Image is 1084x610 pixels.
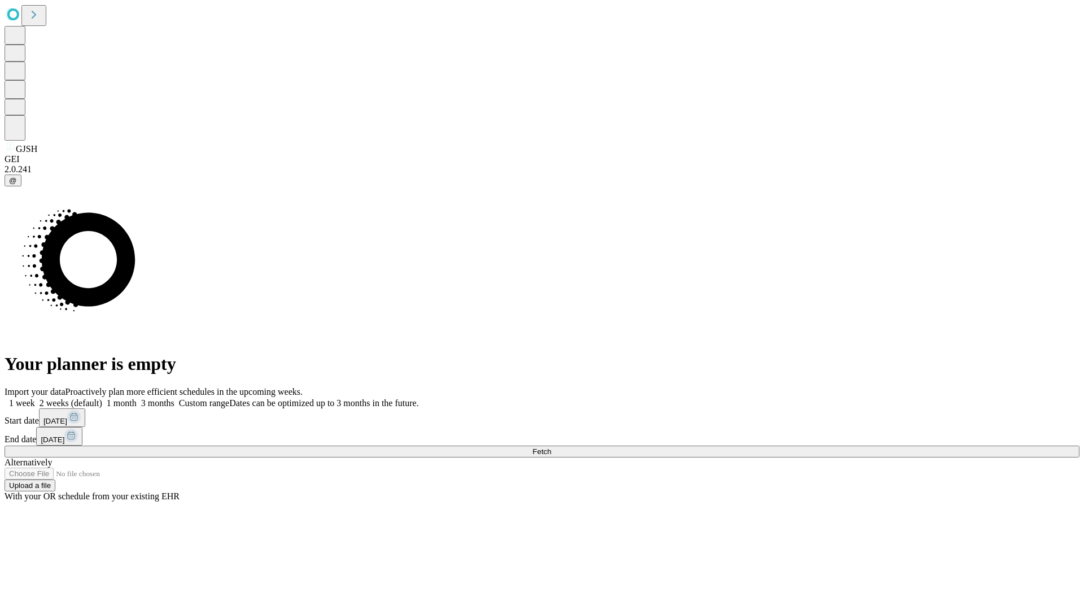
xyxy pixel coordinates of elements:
div: Start date [5,408,1079,427]
span: @ [9,176,17,185]
span: Alternatively [5,457,52,467]
span: 3 months [141,398,174,408]
span: [DATE] [43,417,67,425]
span: Fetch [532,447,551,456]
button: Fetch [5,446,1079,457]
div: GEI [5,154,1079,164]
div: End date [5,427,1079,446]
span: Import your data [5,387,65,396]
span: [DATE] [41,435,64,444]
span: Dates can be optimized up to 3 months in the future. [229,398,418,408]
div: 2.0.241 [5,164,1079,175]
button: Upload a file [5,480,55,491]
span: GJSH [16,144,37,154]
span: Custom range [179,398,229,408]
button: [DATE] [39,408,85,427]
button: @ [5,175,21,186]
button: [DATE] [36,427,82,446]
span: 1 month [107,398,137,408]
span: Proactively plan more efficient schedules in the upcoming weeks. [65,387,303,396]
span: 2 weeks (default) [40,398,102,408]
h1: Your planner is empty [5,354,1079,374]
span: 1 week [9,398,35,408]
span: With your OR schedule from your existing EHR [5,491,180,501]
